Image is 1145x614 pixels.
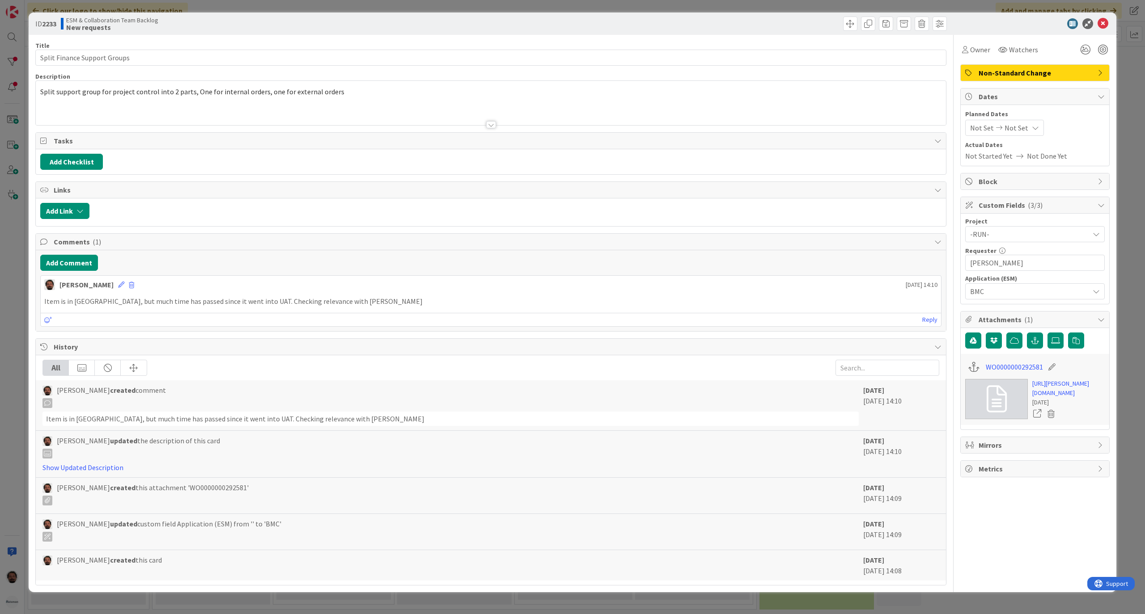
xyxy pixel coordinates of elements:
[57,385,166,408] span: [PERSON_NAME] comment
[906,280,937,290] span: [DATE] 14:10
[970,228,1085,240] span: -RUN-
[979,176,1093,187] span: Block
[863,518,939,545] div: [DATE] 14:09
[965,247,997,255] label: Requester
[57,435,220,458] span: [PERSON_NAME] the description of this card
[110,555,136,564] b: created
[110,436,137,445] b: updated
[35,18,56,29] span: ID
[44,279,55,290] img: AC
[1028,201,1043,210] span: ( 3/3 )
[1005,122,1028,133] span: Not Set
[863,555,939,576] div: [DATE] 14:08
[40,87,344,96] span: Split support group for project control into 2 parts, One for internal orders, one for external o...
[863,519,884,528] b: [DATE]
[979,91,1093,102] span: Dates
[19,1,41,12] span: Support
[1024,315,1033,324] span: ( 1 )
[42,386,52,395] img: AC
[970,285,1085,298] span: BMC
[965,218,1105,224] div: Project
[1032,408,1042,420] a: Open
[970,122,994,133] span: Not Set
[40,255,98,271] button: Add Comment
[42,412,859,426] div: Item is in [GEOGRAPHIC_DATA], but much time has passed since it went into UAT. Checking relevance...
[42,463,123,472] a: Show Updated Description
[43,360,69,375] div: All
[42,519,52,529] img: AC
[42,555,52,565] img: AC
[42,436,52,446] img: AC
[35,50,946,66] input: type card name here...
[1027,151,1067,161] span: Not Done Yet
[40,203,89,219] button: Add Link
[979,463,1093,474] span: Metrics
[986,362,1043,372] a: WO0000000292581
[35,72,70,80] span: Description
[965,109,1105,119] span: Planned Dates
[59,279,114,290] div: [PERSON_NAME]
[970,44,990,55] span: Owner
[66,24,158,31] b: New requests
[863,483,884,492] b: [DATE]
[93,237,101,246] span: ( 1 )
[44,296,937,307] p: Item is in [GEOGRAPHIC_DATA], but much time has passed since it went into UAT. Checking relevance...
[54,185,930,195] span: Links
[863,555,884,564] b: [DATE]
[110,386,136,395] b: created
[1032,398,1105,407] div: [DATE]
[1032,379,1105,398] a: [URL][PERSON_NAME][DOMAIN_NAME]
[835,360,939,376] input: Search...
[863,385,939,426] div: [DATE] 14:10
[863,436,884,445] b: [DATE]
[54,135,930,146] span: Tasks
[40,154,103,170] button: Add Checklist
[1009,44,1038,55] span: Watchers
[979,67,1093,78] span: Non-Standard Change
[863,482,939,509] div: [DATE] 14:09
[42,19,56,28] b: 2233
[965,151,1013,161] span: Not Started Yet
[965,140,1105,150] span: Actual Dates
[965,275,1105,282] div: Application (ESM)
[110,483,136,492] b: created
[66,17,158,24] span: ESM & Collaboration Team Backlog
[57,482,249,505] span: [PERSON_NAME] this attachment 'WO0000000292581'
[42,483,52,493] img: AC
[35,42,50,50] label: Title
[922,314,937,325] a: Reply
[863,435,939,473] div: [DATE] 14:10
[57,518,281,542] span: [PERSON_NAME] custom field Application (ESM) from '' to 'BMC'
[863,386,884,395] b: [DATE]
[54,341,930,352] span: History
[979,440,1093,450] span: Mirrors
[110,519,137,528] b: updated
[57,555,162,565] span: [PERSON_NAME] this card
[979,314,1093,325] span: Attachments
[54,236,930,247] span: Comments
[979,200,1093,210] span: Custom Fields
